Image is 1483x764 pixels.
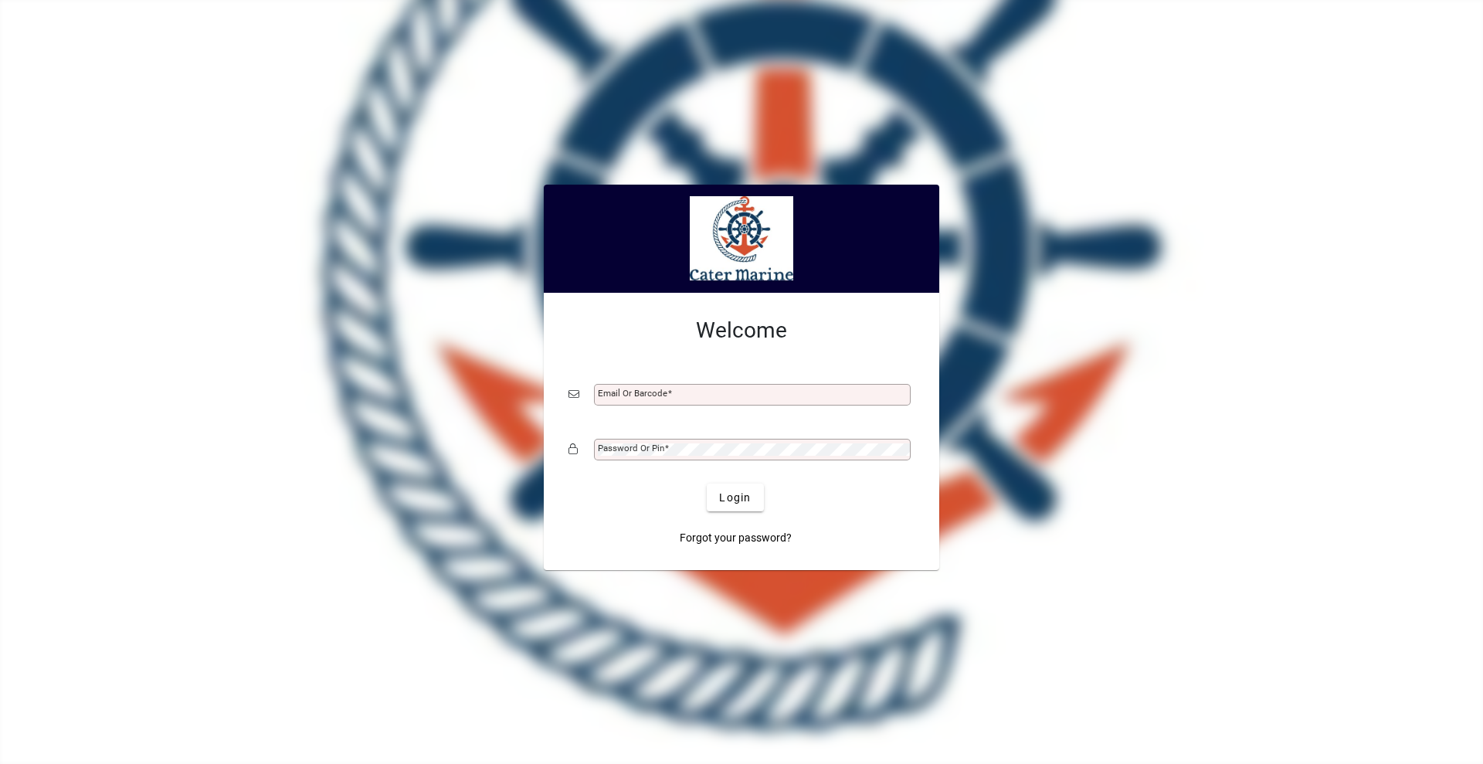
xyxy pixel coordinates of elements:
[568,317,915,344] h2: Welcome
[674,524,798,552] a: Forgot your password?
[719,490,751,506] span: Login
[707,484,763,511] button: Login
[598,388,667,399] mat-label: Email or Barcode
[680,530,792,546] span: Forgot your password?
[598,443,664,453] mat-label: Password or Pin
